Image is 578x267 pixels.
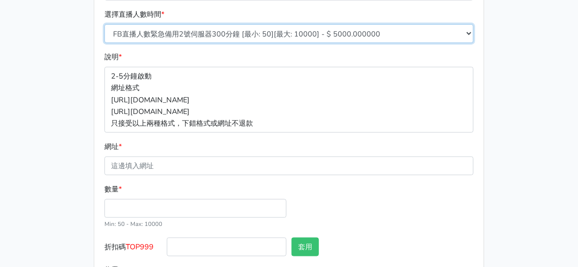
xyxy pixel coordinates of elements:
[102,238,164,260] label: 折扣碼
[292,238,319,256] button: 套用
[104,157,474,175] input: 這邊填入網址
[104,9,164,20] label: 選擇直播人數時間
[126,242,154,252] span: TOP999
[104,51,122,63] label: 說明
[104,220,162,228] small: Min: 50 - Max: 10000
[104,141,122,152] label: 網址
[104,67,474,132] p: 2-5分鐘啟動 網址格式 [URL][DOMAIN_NAME] [URL][DOMAIN_NAME] 只接受以上兩種格式，下錯格式或網址不退款
[104,183,122,195] label: 數量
